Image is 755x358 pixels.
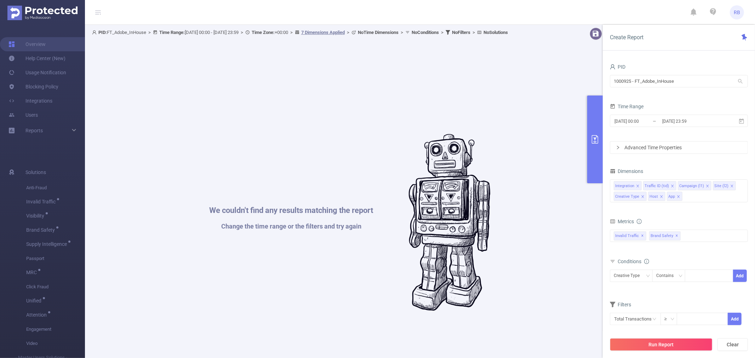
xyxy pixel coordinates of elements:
div: Creative Type [615,192,639,201]
div: Host [650,192,658,201]
a: Blocking Policy [8,80,58,94]
b: No Conditions [412,30,439,35]
b: No Time Dimensions [358,30,399,35]
button: Clear [717,338,748,351]
div: App [668,192,675,201]
span: Dimensions [610,168,643,174]
span: Time Range [610,104,644,109]
i: icon: user [92,30,98,35]
span: > [399,30,405,35]
span: Engagement [26,322,85,336]
i: icon: close [671,184,674,189]
i: icon: info-circle [637,219,642,224]
i: icon: close [677,195,680,199]
a: Integrations [8,94,52,108]
div: Creative Type [614,270,645,282]
span: Visibility [26,213,47,218]
div: Contains [656,270,679,282]
span: Invalid Traffic [26,199,58,204]
div: icon: rightAdvanced Time Properties [610,142,748,154]
span: MRC [26,270,39,275]
div: ≥ [664,313,672,325]
i: icon: close [660,195,663,199]
button: Add [728,313,742,325]
li: Host [648,192,665,201]
a: Overview [8,37,46,51]
u: 7 Dimensions Applied [301,30,345,35]
a: Users [8,108,38,122]
span: Brand Safety [26,227,57,232]
b: PID: [98,30,107,35]
span: Anti-Fraud [26,181,85,195]
span: Attention [26,312,49,317]
span: Supply Intelligence [26,242,69,247]
li: Traffic ID (tid) [643,181,676,190]
span: Brand Safety [649,231,681,241]
b: Time Range: [159,30,185,35]
div: Integration [615,181,634,191]
b: Time Zone: [252,30,275,35]
b: No Filters [452,30,470,35]
span: FT_Adobe_InHouse [DATE] 00:00 - [DATE] 23:59 +00:00 [92,30,508,35]
span: Passport [26,252,85,266]
i: icon: close [730,184,734,189]
span: Invalid Traffic [614,231,646,241]
a: Help Center (New) [8,51,65,65]
li: Campaign (l1) [678,181,711,190]
button: Add [733,270,747,282]
span: > [470,30,477,35]
span: Unified [26,298,44,303]
i: icon: right [616,145,620,150]
span: > [239,30,245,35]
li: Creative Type [614,192,647,201]
input: End date [662,116,719,126]
span: ✕ [641,232,644,240]
span: Video [26,336,85,351]
a: Usage Notification [8,65,66,80]
span: > [345,30,351,35]
li: Site (l2) [713,181,736,190]
h1: Change the time range or the filters and try again [210,223,373,230]
i: icon: user [610,64,616,70]
span: ✕ [676,232,679,240]
span: Create Report [610,34,644,41]
i: icon: close [636,184,640,189]
span: Filters [610,302,631,307]
a: Reports [25,123,43,138]
i: icon: down [646,274,650,279]
li: Integration [614,181,642,190]
span: > [288,30,295,35]
div: Campaign (l1) [679,181,704,191]
div: Site (l2) [714,181,728,191]
span: Solutions [25,165,46,179]
span: PID [610,64,625,70]
div: Traffic ID (tid) [645,181,669,191]
li: App [667,192,682,201]
i: icon: down [679,274,683,279]
b: No Solutions [484,30,508,35]
i: icon: down [670,317,675,322]
button: Run Report [610,338,713,351]
span: RB [734,5,740,19]
span: Metrics [610,219,634,224]
span: > [146,30,153,35]
span: Click Fraud [26,280,85,294]
span: Reports [25,128,43,133]
i: icon: info-circle [644,259,649,264]
img: Protected Media [7,6,78,20]
span: > [439,30,446,35]
img: # [409,134,491,311]
i: icon: close [706,184,709,189]
input: Start date [614,116,671,126]
i: icon: close [641,195,645,199]
h1: We couldn't find any results matching the report [210,207,373,214]
span: Conditions [618,259,649,264]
